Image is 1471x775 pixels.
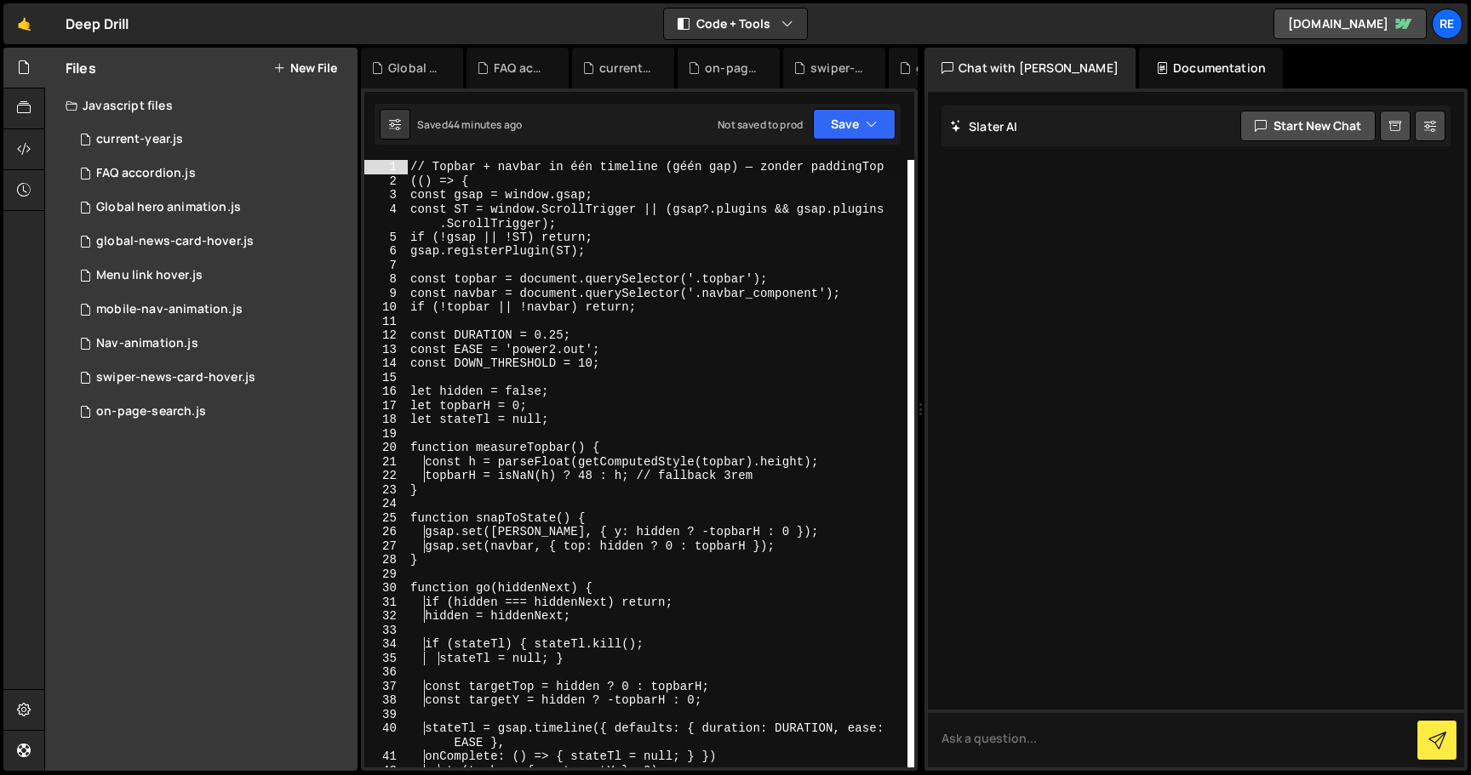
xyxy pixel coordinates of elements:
[364,469,408,483] div: 22
[364,497,408,511] div: 24
[66,293,358,327] div: 17275/47883.js
[96,234,254,249] div: global-news-card-hover.js
[364,315,408,329] div: 11
[950,118,1018,134] h2: Slater AI
[96,166,196,181] div: FAQ accordion.js
[364,413,408,427] div: 18
[1139,48,1283,88] div: Documentation
[417,117,522,132] div: Saved
[364,371,408,385] div: 15
[364,511,408,526] div: 25
[96,132,183,147] div: current-year.js
[364,624,408,638] div: 33
[364,567,408,582] div: 29
[364,356,408,371] div: 14
[364,174,408,189] div: 2
[364,609,408,624] div: 32
[96,404,206,419] div: on-page-search.js
[364,231,408,245] div: 5
[364,539,408,554] div: 27
[66,123,358,157] div: 17275/47875.js
[66,225,358,259] div: 17275/47885.js
[364,652,408,666] div: 35
[66,361,358,395] div: 17275/47884.js
[364,343,408,357] div: 13
[66,59,96,77] h2: Files
[364,581,408,595] div: 30
[364,525,408,539] div: 26
[66,14,129,34] div: Deep Drill
[364,427,408,442] div: 19
[66,395,358,429] div: 17275/47880.js
[364,188,408,202] div: 3
[364,483,408,498] div: 23
[364,441,408,455] div: 20
[364,749,408,764] div: 41
[718,117,803,132] div: Not saved to prod
[364,300,408,315] div: 10
[3,3,45,44] a: 🤙
[45,88,358,123] div: Javascript files
[364,287,408,301] div: 9
[916,60,970,77] div: global-news-card-hover.js
[1274,9,1427,39] a: [DOMAIN_NAME]
[364,708,408,722] div: 39
[364,595,408,610] div: 31
[364,244,408,259] div: 6
[364,385,408,399] div: 16
[705,60,759,77] div: on-page-search.js
[924,48,1136,88] div: Chat with [PERSON_NAME]
[1240,111,1376,141] button: Start new chat
[364,721,408,749] div: 40
[364,259,408,273] div: 7
[364,665,408,680] div: 36
[96,302,243,317] div: mobile-nav-animation.js
[364,399,408,413] div: 17
[364,455,408,470] div: 21
[364,328,408,343] div: 12
[96,268,203,283] div: Menu link hover.js
[813,109,896,140] button: Save
[273,61,337,75] button: New File
[664,9,807,39] button: Code + Tools
[66,191,358,225] div: 17275/47886.js
[364,202,408,231] div: 4
[66,259,358,293] div: 17275/47896.js
[599,60,654,77] div: current-year.js
[364,680,408,694] div: 37
[66,327,358,361] div: 17275/47881.js
[1432,9,1462,39] a: Re
[364,272,408,287] div: 8
[364,553,408,567] div: 28
[364,693,408,708] div: 38
[96,200,241,215] div: Global hero animation.js
[364,637,408,652] div: 34
[364,160,408,174] div: 1
[388,60,443,77] div: Global hero animation.js
[810,60,865,77] div: swiper-news-card-hover.js
[96,370,255,385] div: swiper-news-card-hover.js
[448,117,522,132] div: 44 minutes ago
[494,60,548,77] div: FAQ accordion.js
[66,157,358,191] div: 17275/47877.js
[96,336,198,351] div: Nav-animation.js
